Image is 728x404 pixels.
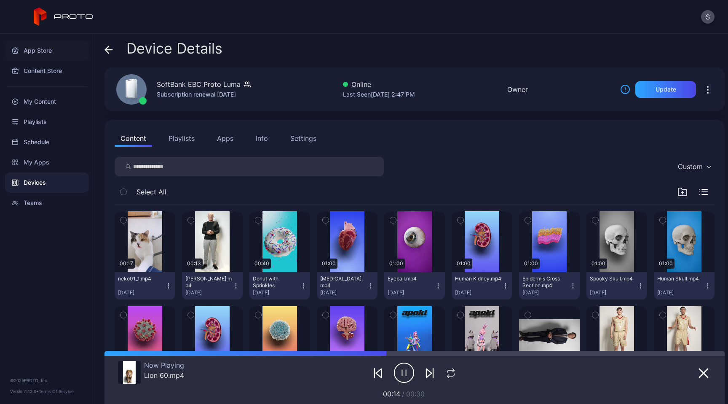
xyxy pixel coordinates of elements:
[126,40,222,57] span: Device Details
[343,89,415,100] div: Last Seen [DATE] 2:47 PM
[656,86,676,93] div: Update
[253,289,300,296] div: [DATE]
[185,275,232,289] div: greg_norman.mp4
[5,40,89,61] a: App Store
[144,371,184,380] div: Lion 60.mp4
[317,272,377,299] button: [MEDICAL_DATA].mp4[DATE]
[144,361,184,369] div: Now Playing
[5,61,89,81] a: Content Store
[455,275,501,282] div: Human Kidney.mp4
[519,272,580,299] button: Epidermis Cross Section.mp4[DATE]
[455,289,502,296] div: [DATE]
[388,275,434,282] div: Eyeball.mp4
[211,130,239,147] button: Apps
[674,157,715,176] button: Custom
[253,275,299,289] div: Donut with Sprinkles
[249,272,310,299] button: Donut with Sprinkles[DATE]
[522,289,570,296] div: [DATE]
[657,275,704,282] div: Human Skull.mp4
[590,289,637,296] div: [DATE]
[136,187,166,197] span: Select All
[39,389,74,394] a: Terms Of Service
[250,130,274,147] button: Info
[590,275,636,282] div: Spooky Skull.mp4
[678,162,703,171] div: Custom
[522,275,569,289] div: Epidermis Cross Section.mp4
[406,390,425,398] span: 00:30
[185,289,233,296] div: [DATE]
[402,390,404,398] span: /
[383,390,400,398] span: 00:14
[384,272,445,299] button: Eyeball.mp4[DATE]
[10,389,39,394] span: Version 1.12.0 •
[5,92,89,112] a: My Content
[157,89,251,100] div: Subscription renewal [DATE]
[5,172,89,193] a: Devices
[5,132,89,152] a: Schedule
[118,275,164,282] div: neko01_1.mp4
[657,289,704,296] div: [DATE]
[654,272,715,299] button: Human Skull.mp4[DATE]
[320,275,367,289] div: Human Heart.mp4
[290,133,316,143] div: Settings
[5,112,89,132] a: Playlists
[701,10,715,24] button: S
[284,130,322,147] button: Settings
[157,79,241,89] div: SoftBank EBC Proto Luma
[635,81,696,98] button: Update
[115,130,152,147] button: Content
[388,289,435,296] div: [DATE]
[5,193,89,213] a: Teams
[586,272,647,299] button: Spooky Skull.mp4[DATE]
[256,133,268,143] div: Info
[452,272,512,299] button: Human Kidney.mp4[DATE]
[507,84,528,94] div: Owner
[343,79,415,89] div: Online
[118,289,165,296] div: [DATE]
[320,289,367,296] div: [DATE]
[5,152,89,172] a: My Apps
[10,377,84,384] div: © 2025 PROTO, Inc.
[182,272,243,299] button: [PERSON_NAME].mp4[DATE]
[115,272,175,299] button: neko01_1.mp4[DATE]
[163,130,201,147] button: Playlists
